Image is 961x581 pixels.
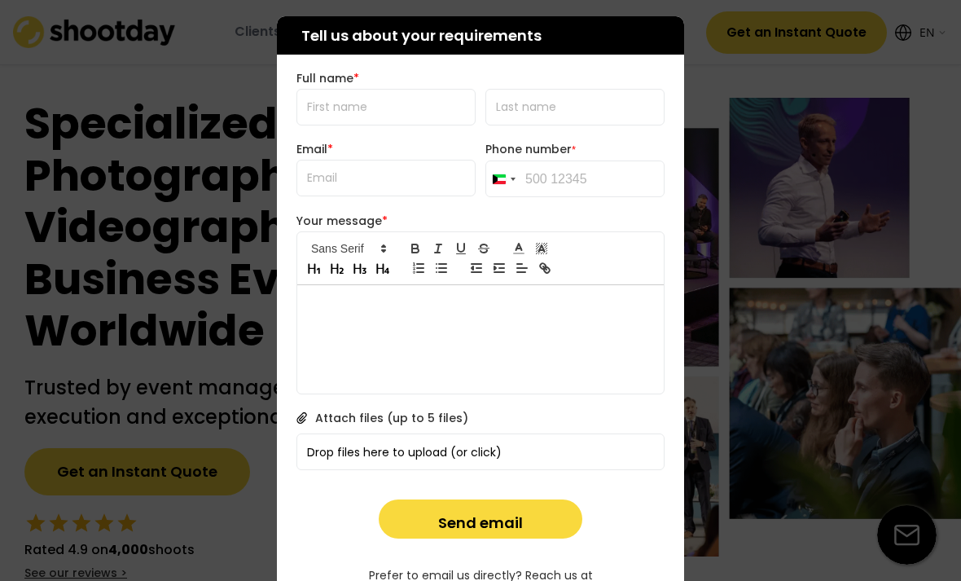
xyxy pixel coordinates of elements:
div: Email [296,142,467,156]
div: Phone number [485,142,665,157]
img: Icon%20metro-attachment.svg [296,412,307,424]
input: First name [296,89,476,125]
button: Selected country [486,161,520,196]
span: Highlight color [530,239,553,258]
input: 500 12345 [485,161,665,197]
div: Tell us about your requirements [277,16,684,55]
div: Drop files here to upload (or click) [297,434,665,469]
div: Your message [296,213,665,228]
input: Email [296,160,476,196]
span: Text alignment [511,258,533,278]
span: Font color [507,239,530,258]
span: Font [304,239,392,258]
div: Attach files (up to 5 files) [315,411,468,425]
div: Full name [296,71,665,86]
button: Send email [379,500,582,539]
input: Last name [485,89,665,125]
